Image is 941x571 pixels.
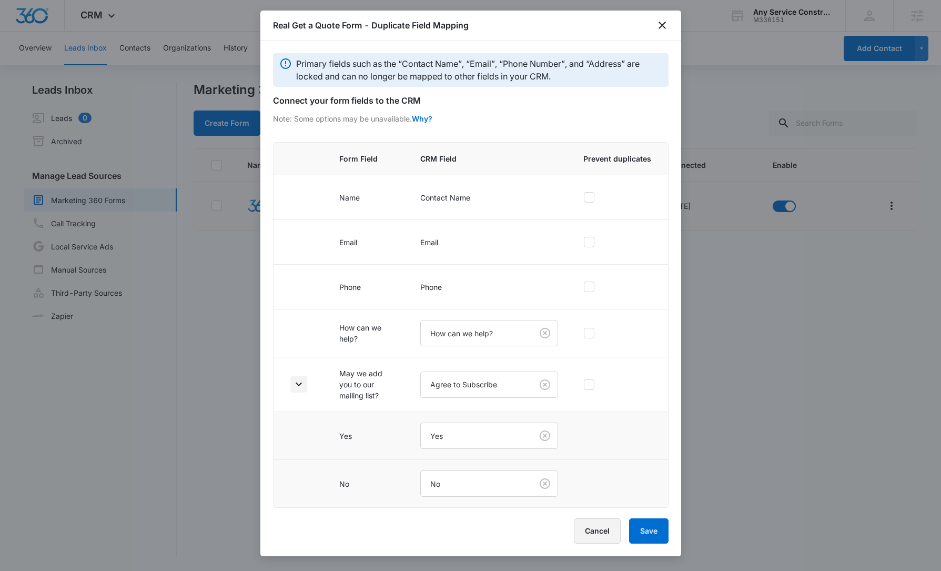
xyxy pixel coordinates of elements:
[574,518,621,544] button: Cancel
[327,460,408,508] td: No
[420,192,558,203] p: Contact Name
[339,153,395,164] span: Form Field
[420,153,558,164] span: CRM Field
[537,427,553,444] button: Clear
[327,220,408,265] td: Email
[420,282,558,293] p: Phone
[583,153,651,164] span: Prevent duplicates
[327,412,408,460] td: Yes
[296,57,662,83] p: Primary fields such as the “Contact Name”, “Email”, “Phone Number”, and “Address” are locked and ...
[327,309,408,357] td: How can we help?
[273,19,469,32] h1: Real Get a Quote Form - Duplicate Field Mapping
[629,518,669,544] button: Save
[537,325,553,342] button: Clear
[327,265,408,309] td: Phone
[290,376,307,393] button: Toggle Row Expanded
[537,376,553,393] button: Clear
[327,175,408,220] td: Name
[537,475,553,492] button: Clear
[327,357,408,412] td: May we add you to our mailing list?
[273,94,669,107] h6: Connect your form fields to the CRM
[656,19,669,32] button: close
[412,113,432,132] span: Why?
[273,113,412,124] p: Note: Some options may be unavailable.
[420,237,558,248] p: Email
